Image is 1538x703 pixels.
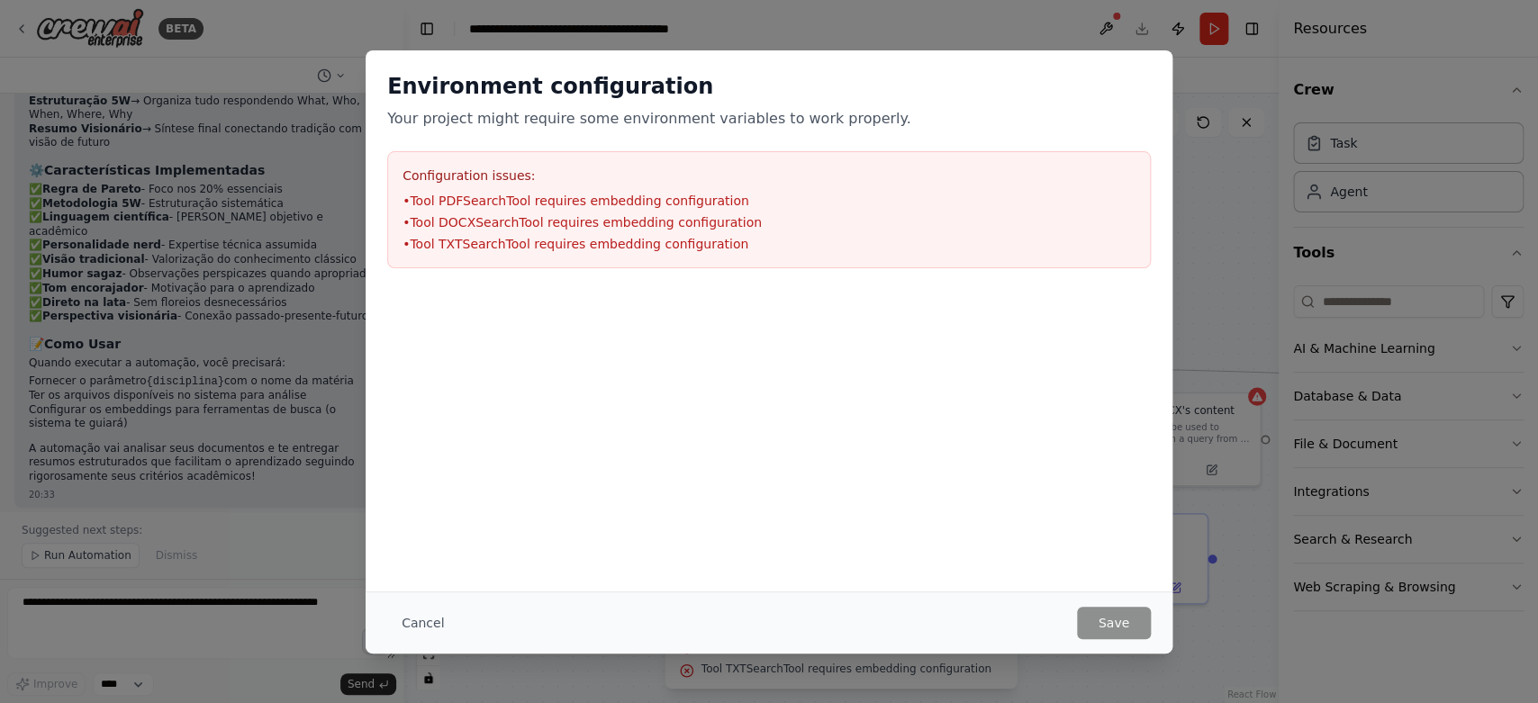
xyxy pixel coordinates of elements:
button: Cancel [387,607,458,639]
h3: Configuration issues: [403,167,1135,185]
button: Save [1077,607,1151,639]
li: • Tool TXTSearchTool requires embedding configuration [403,235,1135,253]
h2: Environment configuration [387,72,1151,101]
li: • Tool DOCXSearchTool requires embedding configuration [403,213,1135,231]
li: • Tool PDFSearchTool requires embedding configuration [403,192,1135,210]
p: Your project might require some environment variables to work properly. [387,108,1151,130]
